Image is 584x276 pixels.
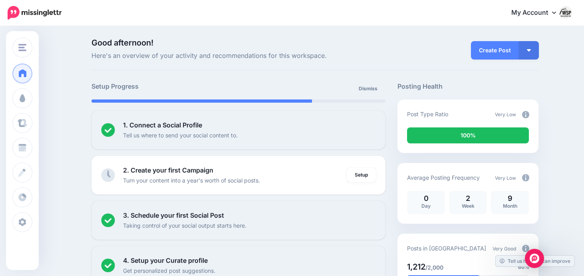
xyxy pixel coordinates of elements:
[525,249,544,268] div: Open Intercom Messenger
[101,258,115,272] img: checked-circle.png
[522,111,529,118] img: info-circle-grey.png
[397,81,538,91] h5: Posting Health
[123,256,208,264] b: 4. Setup your Curate profile
[91,38,153,48] span: Good afternoon!
[123,266,215,275] p: Get personalized post suggestions.
[123,131,238,140] p: Tell us where to send your social content to.
[91,51,386,61] span: Here's an overview of your activity and recommendations for this workspace.
[425,264,443,271] span: /2,000
[503,3,572,23] a: My Account
[123,176,260,185] p: Turn your content into a year's worth of social posts.
[101,123,115,137] img: checked-circle.png
[495,111,516,117] span: Very Low
[123,166,213,174] b: 2. Create your first Campaign
[496,256,574,266] a: Tell us how we can improve
[407,262,425,272] span: 1,212
[462,203,475,209] span: Week
[347,168,376,182] a: Setup
[123,211,224,219] b: 3. Schedule your first Social Post
[101,168,115,182] img: clock-grey.png
[495,195,525,202] p: 9
[453,195,483,202] p: 2
[354,81,382,96] a: Dismiss
[411,195,441,202] p: 0
[407,173,480,182] p: Average Posting Frequency
[101,213,115,227] img: checked-circle.png
[495,175,516,181] span: Very Low
[18,44,26,51] img: menu.png
[407,244,486,253] p: Posts in [GEOGRAPHIC_DATA]
[522,174,529,181] img: info-circle-grey.png
[123,121,202,129] b: 1. Connect a Social Profile
[407,109,448,119] p: Post Type Ratio
[518,263,529,271] span: 60%
[471,41,519,60] a: Create Post
[503,203,517,209] span: Month
[527,49,531,52] img: arrow-down-white.png
[8,6,62,20] img: Missinglettr
[91,81,238,91] h5: Setup Progress
[407,127,529,143] div: 100% of your posts in the last 30 days were manually created (i.e. were not from Drip Campaigns o...
[522,245,529,252] img: info-circle-grey.png
[123,221,246,230] p: Taking control of your social output starts here.
[493,246,516,252] span: Very Good
[421,203,431,209] span: Day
